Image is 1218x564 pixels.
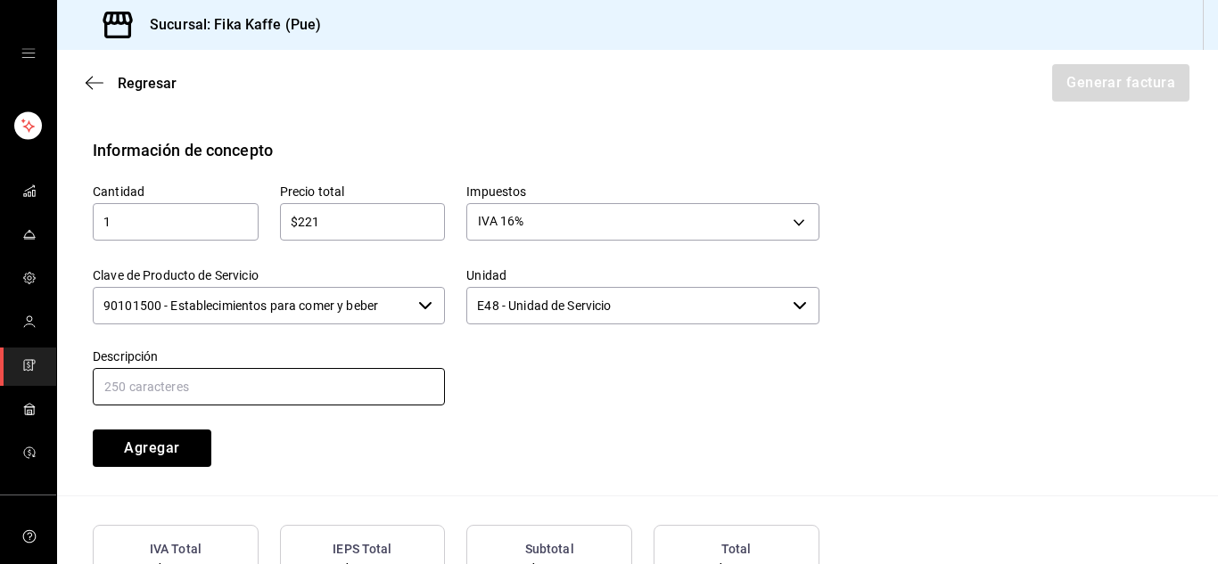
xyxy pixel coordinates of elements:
[93,429,211,467] button: Agregar
[525,540,574,559] h3: Subtotal
[466,287,785,324] input: Elige una opción
[93,349,445,362] label: Descripción
[150,540,202,559] h3: IVA Total
[118,75,177,92] span: Regresar
[86,75,177,92] button: Regresar
[333,540,391,559] h3: IEPS Total
[136,14,321,36] h3: Sucursal: Fika Kaffe (Pue)
[93,138,273,162] div: Información de concepto
[466,268,819,281] label: Unidad
[93,184,259,197] label: Cantidad
[93,268,445,281] label: Clave de Producto de Servicio
[466,184,819,197] label: Impuestos
[280,184,446,197] label: Precio total
[93,287,411,324] input: Elige una opción
[721,540,752,559] h3: Total
[478,212,523,230] span: IVA 16%
[21,46,36,61] button: open drawer
[93,368,445,405] input: 250 caracteres
[280,211,446,233] input: $0.00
